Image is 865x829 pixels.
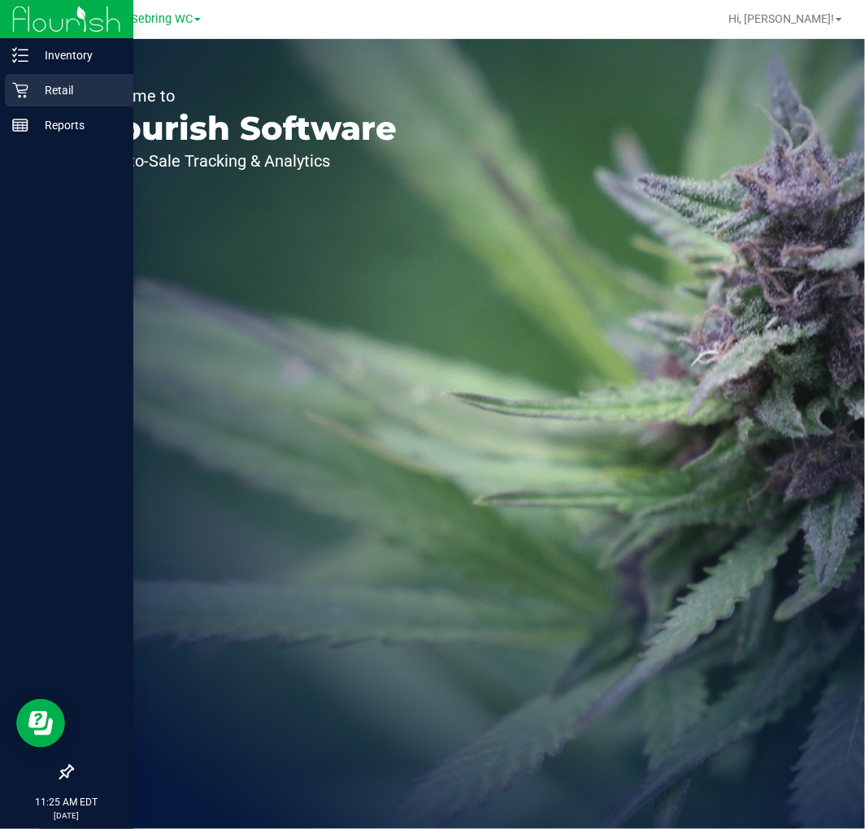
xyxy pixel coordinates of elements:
p: Retail [28,80,126,100]
span: Sebring WC [131,12,193,26]
p: Reports [28,115,126,135]
inline-svg: Inventory [12,47,28,63]
inline-svg: Retail [12,82,28,98]
p: Welcome to [88,88,397,104]
p: Seed-to-Sale Tracking & Analytics [88,153,397,169]
p: [DATE] [7,809,126,822]
span: Hi, [PERSON_NAME]! [728,12,834,25]
p: Inventory [28,46,126,65]
inline-svg: Reports [12,117,28,133]
p: Flourish Software [88,112,397,145]
p: 11:25 AM EDT [7,795,126,809]
iframe: Resource center [16,699,65,748]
